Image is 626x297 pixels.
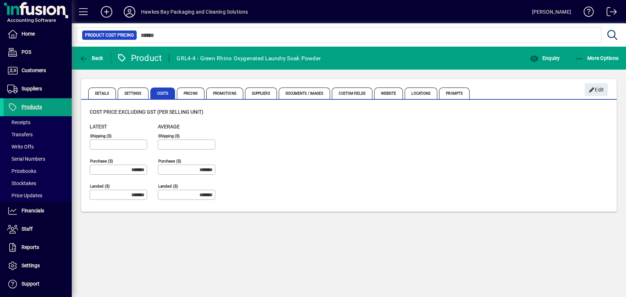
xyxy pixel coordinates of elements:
[22,49,31,55] span: POS
[150,88,175,99] span: Costs
[22,67,46,73] span: Customers
[85,32,134,39] span: Product Cost Pricing
[7,180,36,186] span: Stocktakes
[79,55,103,61] span: Back
[95,5,118,18] button: Add
[7,132,33,137] span: Transfers
[279,88,330,99] span: Documents / Images
[77,52,105,65] button: Back
[88,88,116,99] span: Details
[90,133,112,138] mat-label: Shipping ($)
[4,239,72,256] a: Reports
[7,144,34,150] span: Write Offs
[22,86,42,91] span: Suppliers
[90,184,110,189] mat-label: Landed ($)
[22,226,33,232] span: Staff
[7,156,45,162] span: Serial Numbers
[4,80,72,98] a: Suppliers
[158,124,180,129] span: Average
[532,6,571,18] div: [PERSON_NAME]
[176,53,321,64] div: GRL4-4 - Green Rhino Oxygenated Laundry Soak Powder
[405,88,437,99] span: Locations
[374,88,403,99] span: Website
[4,275,72,293] a: Support
[118,5,141,18] button: Profile
[4,141,72,153] a: Write Offs
[439,88,470,99] span: Prompts
[22,104,42,110] span: Products
[601,1,617,25] a: Logout
[118,88,149,99] span: Settings
[4,116,72,128] a: Receipts
[4,25,72,43] a: Home
[22,263,40,268] span: Settings
[22,208,44,213] span: Financials
[7,119,30,125] span: Receipts
[4,165,72,177] a: Pricebooks
[575,55,619,61] span: More Options
[4,189,72,202] a: Price Updates
[573,52,621,65] button: More Options
[4,177,72,189] a: Stocktakes
[7,193,42,198] span: Price Updates
[117,52,162,64] div: Product
[589,84,604,96] span: Edit
[206,88,243,99] span: Promotions
[245,88,277,99] span: Suppliers
[7,168,36,174] span: Pricebooks
[4,128,72,141] a: Transfers
[578,1,594,25] a: Knowledge Base
[530,55,560,61] span: Enquiry
[90,159,113,164] mat-label: Purchase ($)
[585,83,608,96] button: Edit
[4,202,72,220] a: Financials
[90,124,107,129] span: Latest
[177,88,204,99] span: Pricing
[72,52,111,65] app-page-header-button: Back
[332,88,372,99] span: Custom Fields
[22,244,39,250] span: Reports
[528,52,561,65] button: Enquiry
[4,220,72,238] a: Staff
[4,62,72,80] a: Customers
[22,31,35,37] span: Home
[22,281,39,287] span: Support
[4,257,72,275] a: Settings
[141,6,248,18] div: Hawkes Bay Packaging and Cleaning Solutions
[158,133,180,138] mat-label: Shipping ($)
[4,43,72,61] a: POS
[158,159,181,164] mat-label: Purchase ($)
[90,109,203,115] span: Cost price excluding GST (per selling unit)
[158,184,178,189] mat-label: Landed ($)
[4,153,72,165] a: Serial Numbers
